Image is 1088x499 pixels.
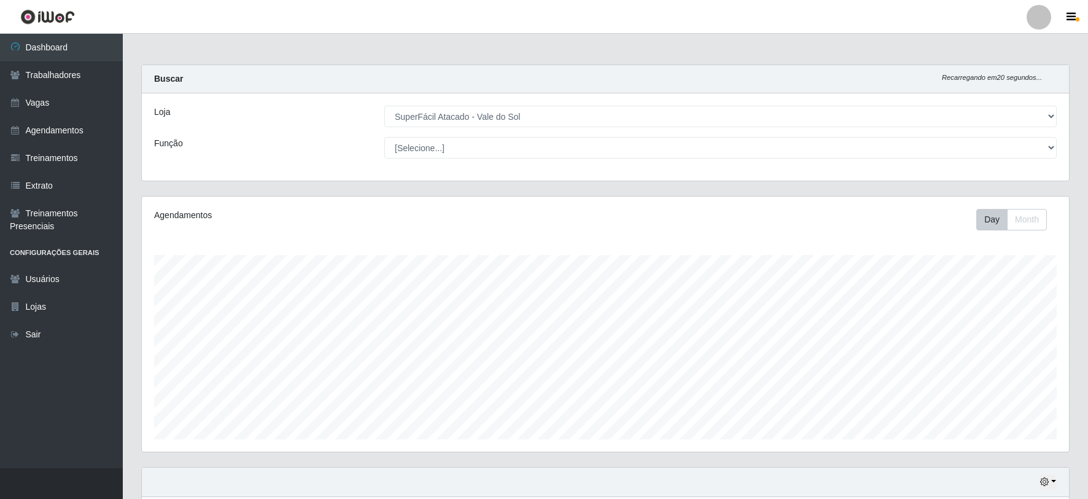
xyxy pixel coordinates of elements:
i: Recarregando em 20 segundos... [942,74,1042,81]
button: Day [976,209,1008,230]
div: Toolbar with button groups [976,209,1057,230]
label: Loja [154,106,170,119]
strong: Buscar [154,74,183,84]
div: First group [976,209,1047,230]
label: Função [154,137,183,150]
img: CoreUI Logo [20,9,75,25]
div: Agendamentos [154,209,519,222]
button: Month [1007,209,1047,230]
